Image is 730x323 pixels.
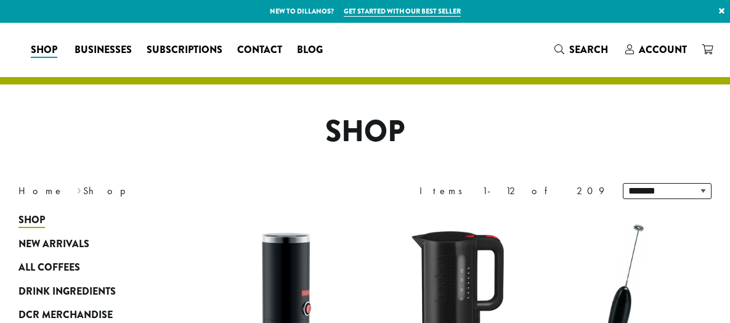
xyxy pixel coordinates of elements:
span: › [77,179,81,198]
span: DCR Merchandise [18,308,113,323]
span: Subscriptions [147,43,222,58]
span: Shop [31,43,57,58]
a: Home [18,184,64,197]
span: Blog [297,43,323,58]
a: New Arrivals [18,232,164,256]
span: All Coffees [18,260,80,276]
span: Shop [18,213,45,228]
a: All Coffees [18,256,164,279]
a: Search [547,39,618,60]
span: Drink Ingredients [18,284,116,300]
div: Items 1-12 of 209 [420,184,604,198]
a: Get started with our best seller [344,6,461,17]
span: New Arrivals [18,237,89,252]
h1: Shop [9,114,721,150]
span: Businesses [75,43,132,58]
a: Drink Ingredients [18,279,164,303]
span: Contact [237,43,282,58]
span: Account [639,43,687,57]
a: Shop [18,208,164,232]
nav: Breadcrumb [18,184,347,198]
a: Shop [23,40,67,60]
span: Search [569,43,608,57]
